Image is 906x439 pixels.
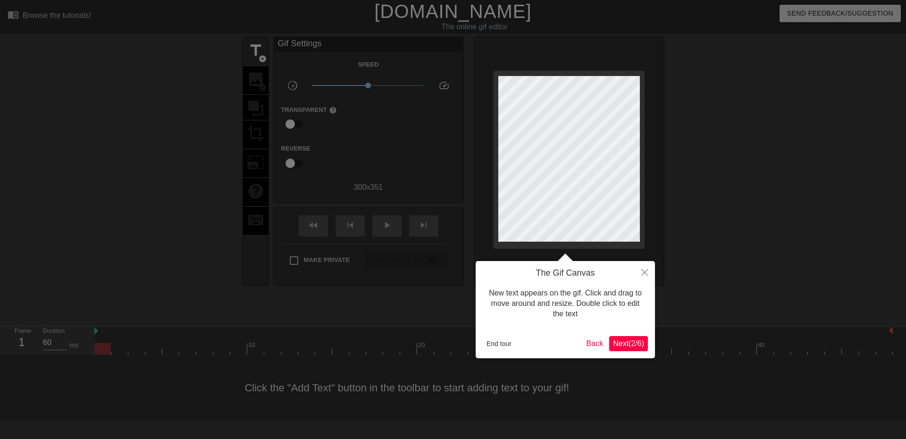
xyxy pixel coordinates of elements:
[613,339,644,347] span: Next ( 2 / 6 )
[483,279,648,329] div: New text appears on the gif. Click and drag to move around and resize. Double click to edit the text
[634,261,655,283] button: Close
[483,337,515,351] button: End tour
[483,268,648,279] h4: The Gif Canvas
[583,336,607,351] button: Back
[609,336,648,351] button: Next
